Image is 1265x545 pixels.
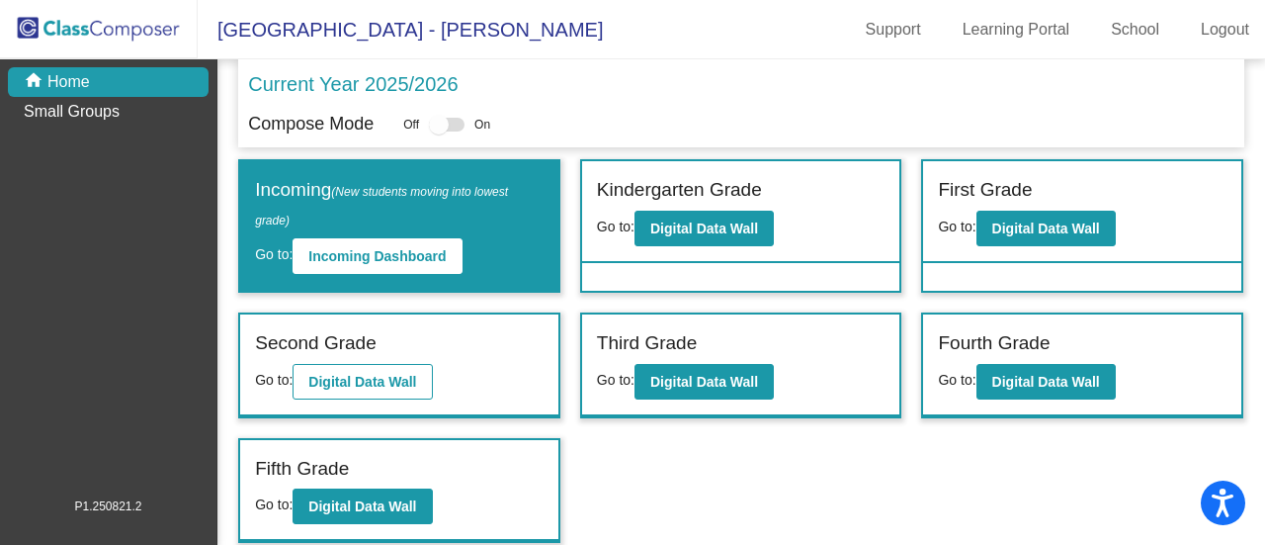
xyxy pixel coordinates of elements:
[1095,14,1175,45] a: School
[597,372,634,388] span: Go to:
[992,374,1100,390] b: Digital Data Wall
[938,329,1050,358] label: Fourth Grade
[938,372,975,388] span: Go to:
[308,499,416,514] b: Digital Data Wall
[248,69,458,99] p: Current Year 2025/2026
[308,248,446,264] b: Incoming Dashboard
[293,489,432,524] button: Digital Data Wall
[938,219,975,234] span: Go to:
[597,329,697,358] label: Third Grade
[1185,14,1265,45] a: Logout
[293,364,432,400] button: Digital Data Wall
[255,185,508,227] span: (New students moving into lowest grade)
[255,176,544,232] label: Incoming
[255,455,349,484] label: Fifth Grade
[634,364,774,400] button: Digital Data Wall
[976,211,1116,246] button: Digital Data Wall
[650,374,758,390] b: Digital Data Wall
[850,14,937,45] a: Support
[293,238,462,274] button: Incoming Dashboard
[947,14,1086,45] a: Learning Portal
[255,329,377,358] label: Second Grade
[403,116,419,134] span: Off
[992,221,1100,236] b: Digital Data Wall
[650,221,758,236] b: Digital Data Wall
[24,70,47,94] mat-icon: home
[24,100,120,124] p: Small Groups
[255,497,293,512] span: Go to:
[255,246,293,262] span: Go to:
[308,374,416,390] b: Digital Data Wall
[976,364,1116,400] button: Digital Data Wall
[255,372,293,388] span: Go to:
[597,176,762,205] label: Kindergarten Grade
[248,111,374,137] p: Compose Mode
[47,70,90,94] p: Home
[597,219,634,234] span: Go to:
[198,14,603,45] span: [GEOGRAPHIC_DATA] - [PERSON_NAME]
[634,211,774,246] button: Digital Data Wall
[938,176,1032,205] label: First Grade
[474,116,490,134] span: On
